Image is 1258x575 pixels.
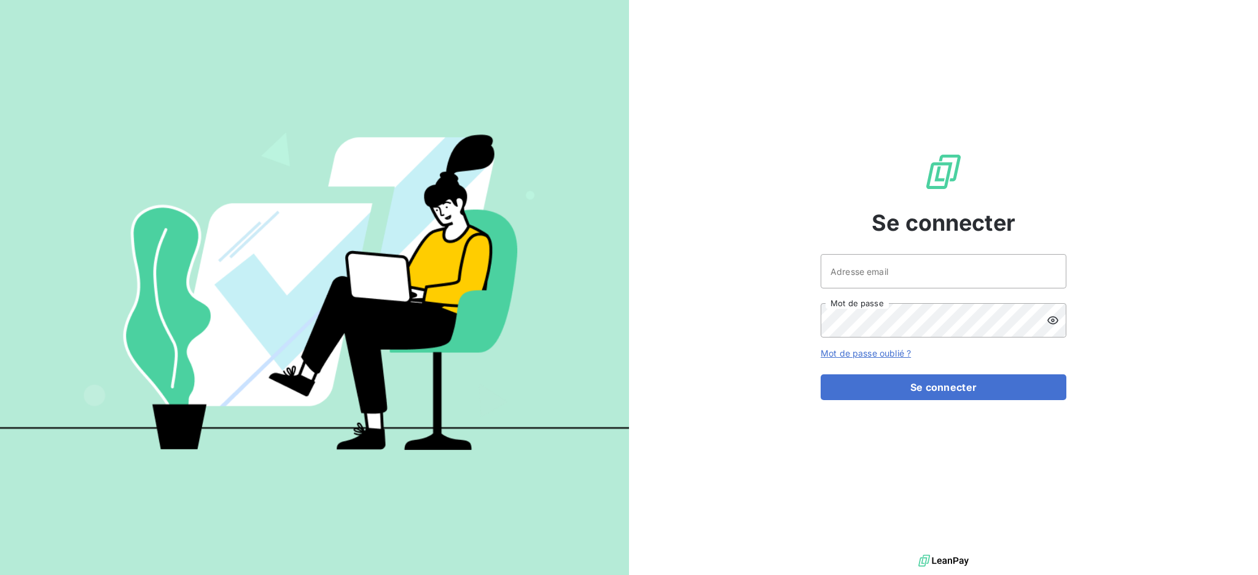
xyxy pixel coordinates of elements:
span: Se connecter [872,206,1015,239]
a: Mot de passe oublié ? [821,348,911,358]
img: logo [918,552,969,570]
input: placeholder [821,254,1066,288]
button: Se connecter [821,374,1066,400]
img: Logo LeanPay [924,152,963,191]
